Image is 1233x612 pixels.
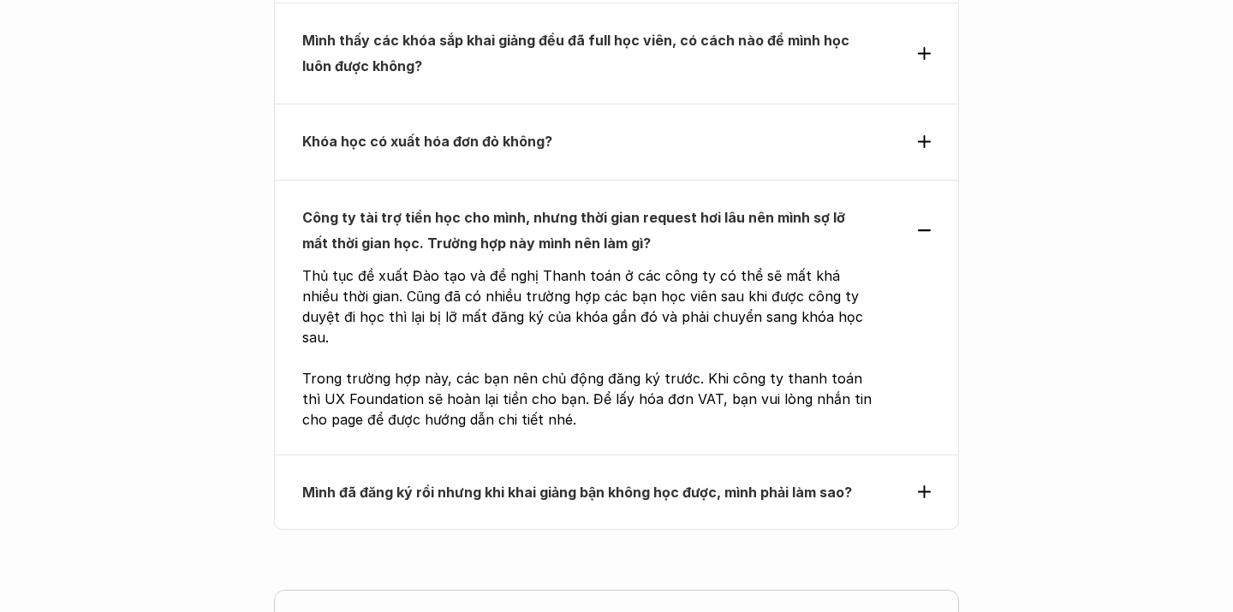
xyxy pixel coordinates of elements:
[302,368,874,430] p: Trong trường hợp này, các bạn nên chủ động đăng ký trước. Khi công ty thanh toán thì UX Foundatio...
[302,133,552,150] strong: Khóa học có xuất hóa đơn đỏ không?
[302,32,853,74] strong: Mình thấy các khóa sắp khai giảng đều đã full học viên, có cách nào để mình học luôn được không?
[302,209,849,252] strong: Công ty tài trợ tiền học cho mình, nhưng thời gian request hơi lâu nên mình sợ lỡ mất thời gian h...
[302,265,874,348] p: Thủ tục đề xuất Đào tạo và đề nghị Thanh toán ở các công ty có thể sẽ mất khá nhiều thời gian. Cũ...
[302,484,852,501] strong: Mình đã đăng ký rồi nhưng khi khai giảng bận không học được, mình phải làm sao?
